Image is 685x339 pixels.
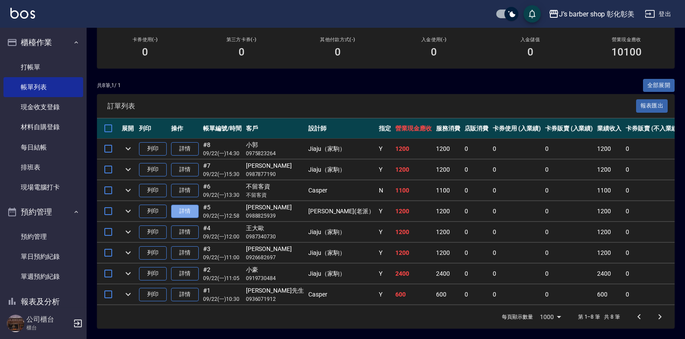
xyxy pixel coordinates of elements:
p: 09/22 (一) 13:30 [203,191,242,199]
td: 0 [543,160,595,180]
td: 1100 [393,180,434,201]
h2: 其他付款方式(-) [300,37,375,42]
p: 09/22 (一) 10:30 [203,295,242,303]
button: expand row [122,288,135,301]
td: 600 [595,284,624,305]
td: 0 [624,201,682,222]
td: Jiaju（家駒） [306,243,377,263]
button: 櫃檯作業 [3,31,83,54]
h3: 0 [527,46,533,58]
div: J’s barber shop 彰化彰美 [559,9,634,20]
button: expand row [122,267,135,280]
td: 2400 [595,264,624,284]
p: 不留客資 [246,191,304,199]
td: 0 [491,284,543,305]
button: save [523,5,541,23]
button: 預約管理 [3,201,83,223]
button: 列印 [139,288,167,301]
td: 0 [543,264,595,284]
button: J’s barber shop 彰化彰美 [545,5,638,23]
p: 0926682697 [246,254,304,261]
td: 1200 [595,139,624,159]
td: 0 [462,139,491,159]
a: 材料自購登錄 [3,117,83,137]
p: 每頁顯示數量 [502,313,533,321]
button: expand row [122,246,135,259]
button: 列印 [139,184,167,197]
div: 不留客資 [246,182,304,191]
div: 小郭 [246,140,304,150]
td: Y [377,264,393,284]
p: 共 8 筆, 1 / 1 [97,81,121,89]
button: expand row [122,205,135,218]
a: 詳情 [171,205,199,218]
td: 0 [462,180,491,201]
h3: 0 [239,46,245,58]
td: #2 [201,264,244,284]
td: 0 [491,139,543,159]
td: Jiaju（家駒） [306,264,377,284]
td: Casper [306,284,377,305]
td: 600 [434,284,462,305]
td: 1200 [393,222,434,242]
button: 列印 [139,267,167,280]
a: 詳情 [171,288,199,301]
td: 0 [624,139,682,159]
th: 操作 [169,118,201,139]
button: 全部展開 [643,79,675,92]
td: N [377,180,393,201]
td: 1200 [393,139,434,159]
td: 0 [543,139,595,159]
td: 0 [543,284,595,305]
td: 1100 [434,180,462,201]
button: 列印 [139,142,167,156]
td: 1200 [434,139,462,159]
td: 0 [491,180,543,201]
h3: 0 [431,46,437,58]
a: 詳情 [171,246,199,260]
button: expand row [122,142,135,155]
td: Jiaju（家駒） [306,139,377,159]
button: 登出 [641,6,675,22]
th: 設計師 [306,118,377,139]
td: 1200 [393,201,434,222]
a: 每日結帳 [3,137,83,157]
a: 詳情 [171,267,199,280]
div: 小豪 [246,265,304,274]
td: 0 [543,180,595,201]
button: expand row [122,225,135,238]
div: [PERSON_NAME]先生 [246,286,304,295]
button: 列印 [139,246,167,260]
p: 09/22 (一) 12:00 [203,233,242,241]
p: 0975823264 [246,150,304,157]
div: 王大歐 [246,224,304,233]
td: 1100 [595,180,624,201]
button: 報表及分析 [3,290,83,313]
h2: 卡券使用(-) [107,37,183,42]
button: 列印 [139,225,167,239]
p: 第 1–8 筆 共 8 筆 [578,313,620,321]
td: 1200 [393,243,434,263]
button: 報表匯出 [636,99,668,113]
div: [PERSON_NAME] [246,203,304,212]
div: [PERSON_NAME] [246,161,304,170]
th: 卡券使用 (入業績) [491,118,543,139]
td: #3 [201,243,244,263]
td: 0 [543,243,595,263]
td: 1200 [595,222,624,242]
p: 09/22 (一) 11:05 [203,274,242,282]
a: 詳情 [171,225,199,239]
p: 0919730484 [246,274,304,282]
button: expand row [122,184,135,197]
p: 0987340730 [246,233,304,241]
td: 0 [462,160,491,180]
th: 帳單編號/時間 [201,118,244,139]
h2: 入金儲值 [492,37,568,42]
button: 列印 [139,163,167,176]
td: 0 [543,222,595,242]
td: 0 [462,201,491,222]
a: 單週預約紀錄 [3,267,83,287]
a: 打帳單 [3,57,83,77]
img: Logo [10,8,35,19]
span: 訂單列表 [107,102,636,111]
